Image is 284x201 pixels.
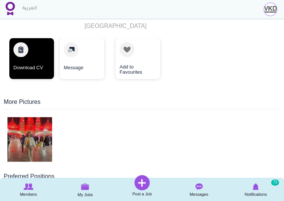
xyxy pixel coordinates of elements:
[227,179,284,200] a: Notifications Notifications 73
[81,183,89,190] img: My Jobs
[245,191,267,198] span: Notifications
[20,191,37,198] span: Members
[19,1,41,16] a: العربية
[189,191,208,198] span: Messages
[252,183,259,190] img: Notifications
[134,175,150,190] img: Post a Job
[57,179,114,200] a: My Jobs My Jobs
[9,10,214,31] p: From [GEOGRAPHIC_DATA], Living in [GEOGRAPHIC_DATA], [GEOGRAPHIC_DATA]
[195,183,202,190] img: Messages
[77,191,93,198] span: My Jobs
[170,179,227,200] a: Messages Messages
[9,38,54,83] div: 1 / 3
[132,190,151,198] span: Post a Job
[9,38,54,79] a: Download CV
[4,172,280,184] div: Preferred Positions
[60,38,104,79] a: Message
[4,98,280,109] div: More Pictures
[23,183,33,190] img: Browse Members
[114,175,170,198] a: Post a Job Post a Job
[6,2,15,15] img: Home
[110,38,154,83] div: 3 / 3
[115,38,160,79] a: Add to Favourites
[271,179,279,185] small: 73
[60,38,104,83] div: 2 / 3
